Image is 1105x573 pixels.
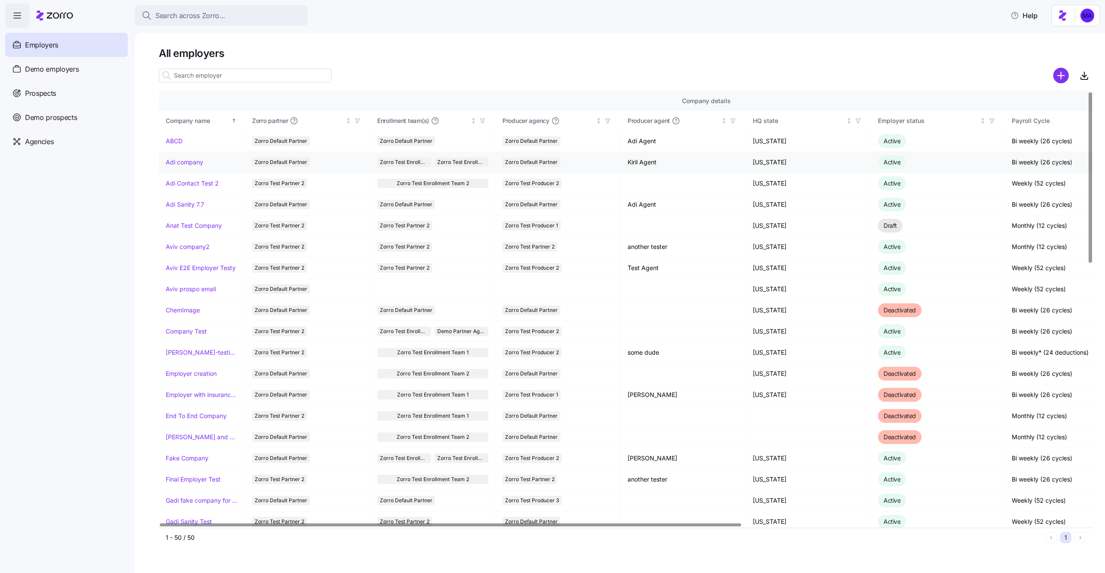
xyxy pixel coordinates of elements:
span: Zorro Test Producer 1 [505,390,558,400]
div: Company name [166,116,230,126]
span: Deactivated [884,370,916,377]
th: Enrollment team(s)Not sorted [370,111,496,131]
td: another tester [621,469,746,490]
span: Zorro Test Producer 1 [505,221,558,230]
span: Zorro Test Partner 2 [505,242,555,252]
span: Zorro Default Partner [505,136,558,146]
span: Zorro Test Producer 2 [505,327,559,336]
span: Zorro Default Partner [255,136,307,146]
div: Payroll Cycle [1012,116,1103,126]
td: some dude [621,342,746,363]
span: Zorro Test Producer 2 [505,263,559,273]
td: [US_STATE] [746,173,871,194]
td: [US_STATE] [746,448,871,469]
a: End To End Company [166,412,227,420]
td: [US_STATE] [746,490,871,511]
h1: All employers [159,47,1093,60]
span: Active [884,475,900,483]
div: Not sorted [721,118,727,124]
span: Search across Zorro... [155,10,225,21]
div: Not sorted [470,118,477,124]
span: Zorro Default Partner [255,157,307,167]
td: Test Agent [621,258,746,279]
span: Help [1010,10,1038,21]
span: Zorro Default Partner [505,517,558,526]
span: Demo prospects [25,112,77,123]
a: Final Employer Test [166,475,221,484]
td: [US_STATE] [746,342,871,363]
td: Adi Agent [621,194,746,215]
span: Prospects [25,88,56,99]
span: Zorro Test Partner 2 [505,475,555,484]
span: Zorro Default Partner [505,200,558,209]
td: [US_STATE] [746,384,871,406]
span: Zorro Test Partner 2 [255,327,304,336]
span: Zorro Default Partner [505,157,558,167]
span: Zorro Test Partner 2 [380,242,429,252]
span: Deactivated [884,306,916,314]
span: Zorro Test Enrollment Team 2 [380,157,429,167]
span: Zorro Test Producer 2 [505,348,559,357]
td: [PERSON_NAME] [621,384,746,406]
td: [US_STATE] [746,194,871,215]
span: Zorro Test Enrollment Team 1 [437,453,486,463]
span: Producer agency [502,116,549,125]
span: Enrollment team(s) [377,116,429,125]
span: Zorro Default Partner [505,305,558,315]
span: Agencies [25,136,54,147]
span: Zorro Test Enrollment Team 2 [380,453,429,463]
a: Adi Sanity 7.7 [166,200,204,209]
svg: add icon [1053,68,1069,83]
span: Zorro Default Partner [505,369,558,378]
span: Zorro Test Partner 2 [255,348,304,357]
a: Employers [5,33,128,57]
a: Company Test [166,327,207,336]
span: Active [884,349,900,356]
span: Zorro Default Partner [255,496,307,505]
span: Zorro Default Partner [380,305,433,315]
td: [US_STATE] [746,258,871,279]
a: Demo employers [5,57,128,81]
a: Employer with insurance problems [166,390,238,399]
span: Zorro Test Partner 2 [255,475,304,484]
a: ABCD [166,137,183,145]
button: Help [1004,7,1045,24]
span: Zorro Default Partner [380,496,433,505]
th: Producer agencyNot sorted [496,111,621,131]
span: Active [884,518,900,525]
span: Zorro Test Partner 2 [255,263,304,273]
td: [US_STATE] [746,236,871,258]
a: [PERSON_NAME] and ChemImage [166,433,238,441]
th: HQ stateNot sorted [746,111,871,131]
span: Demo employers [25,64,79,75]
span: Active [884,158,900,166]
td: [PERSON_NAME] [621,448,746,469]
input: Search employer [159,69,331,82]
td: [US_STATE] [746,469,871,490]
span: Active [884,137,900,145]
td: another tester [621,236,746,258]
span: Zorro Test Partner 2 [380,221,429,230]
th: Producer agentNot sorted [621,111,746,131]
span: Active [884,201,900,208]
div: HQ state [753,116,844,126]
span: Zorro Default Partner [255,390,307,400]
span: Zorro Test Enrollment Team 2 [397,179,469,188]
span: Active [884,327,900,335]
span: Zorro Default Partner [255,432,307,442]
span: Zorro Test Partner 2 [255,221,304,230]
span: Zorro Default Partner [255,453,307,463]
span: Zorro partner [252,116,288,125]
span: Zorro Test Enrollment Team 1 [397,390,469,400]
td: [US_STATE] [746,131,871,152]
span: Zorro Test Producer 2 [505,179,559,188]
span: Zorro Test Producer 2 [505,453,559,463]
button: Previous page [1045,532,1057,543]
span: Zorro Test Enrollment Team 2 [397,369,469,378]
span: Zorro Default Partner [380,136,433,146]
span: Active [884,285,900,293]
a: Agencies [5,129,128,154]
td: [US_STATE] [746,300,871,321]
button: 1 [1060,532,1071,543]
td: [US_STATE] [746,321,871,342]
